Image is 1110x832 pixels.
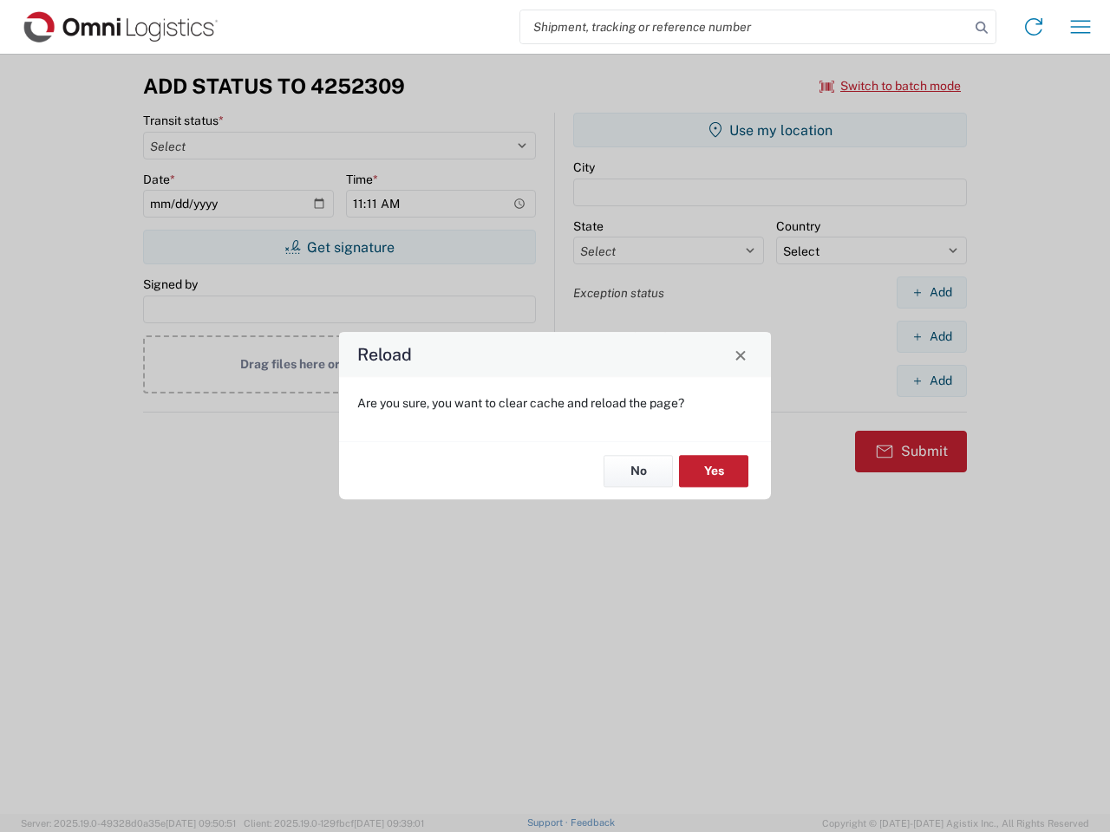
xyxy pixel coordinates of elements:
p: Are you sure, you want to clear cache and reload the page? [357,395,753,411]
button: No [604,455,673,487]
button: Yes [679,455,748,487]
input: Shipment, tracking or reference number [520,10,970,43]
h4: Reload [357,342,412,367]
button: Close [728,342,753,367]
